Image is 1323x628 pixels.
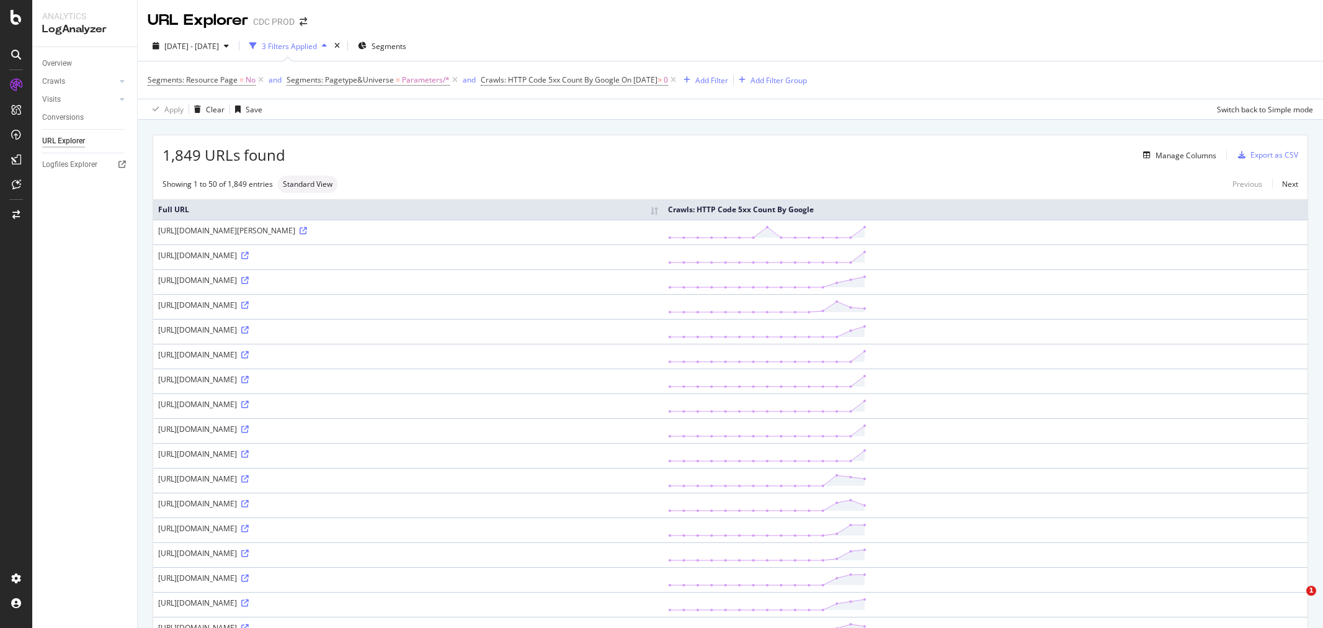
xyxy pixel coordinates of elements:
[1156,150,1216,161] div: Manage Columns
[269,74,282,86] button: and
[164,104,184,115] div: Apply
[246,104,262,115] div: Save
[158,598,658,608] div: [URL][DOMAIN_NAME]
[396,74,400,85] span: =
[158,349,658,360] div: [URL][DOMAIN_NAME]
[158,374,658,385] div: [URL][DOMAIN_NAME]
[269,74,282,85] div: and
[463,74,476,86] button: and
[158,225,658,236] div: [URL][DOMAIN_NAME][PERSON_NAME]
[372,41,406,52] span: Segments
[1272,175,1298,193] a: Next
[239,74,244,85] span: =
[621,74,657,85] span: On [DATE]
[463,74,476,85] div: and
[42,111,84,124] div: Conversions
[158,275,658,285] div: [URL][DOMAIN_NAME]
[42,57,128,70] a: Overview
[42,57,72,70] div: Overview
[246,71,256,89] span: No
[158,449,658,459] div: [URL][DOMAIN_NAME]
[283,181,332,188] span: Standard View
[158,523,658,534] div: [URL][DOMAIN_NAME]
[42,158,97,171] div: Logfiles Explorer
[1138,148,1216,163] button: Manage Columns
[1281,586,1311,616] iframe: Intercom live chat
[158,300,658,310] div: [URL][DOMAIN_NAME]
[158,424,658,434] div: [URL][DOMAIN_NAME]
[42,75,116,88] a: Crawls
[158,250,658,261] div: [URL][DOMAIN_NAME]
[148,36,234,56] button: [DATE] - [DATE]
[158,325,658,335] div: [URL][DOMAIN_NAME]
[163,145,285,166] span: 1,849 URLs found
[751,75,807,86] div: Add Filter Group
[158,473,658,484] div: [URL][DOMAIN_NAME]
[253,16,295,28] div: CDC PROD
[158,573,658,583] div: [URL][DOMAIN_NAME]
[278,176,337,193] div: neutral label
[481,74,620,85] span: Crawls: HTTP Code 5xx Count By Google
[1217,104,1313,115] div: Switch back to Simple mode
[1212,99,1313,119] button: Switch back to Simple mode
[230,99,262,119] button: Save
[158,498,658,509] div: [URL][DOMAIN_NAME]
[158,548,658,558] div: [URL][DOMAIN_NAME]
[244,36,332,56] button: 3 Filters Applied
[300,17,307,26] div: arrow-right-arrow-left
[287,74,394,85] span: Segments: Pagetype&Universe
[353,36,411,56] button: Segments
[163,179,273,189] div: Showing 1 to 50 of 1,849 entries
[679,73,728,87] button: Add Filter
[158,399,658,410] div: [URL][DOMAIN_NAME]
[164,41,219,52] span: [DATE] - [DATE]
[695,75,728,86] div: Add Filter
[153,199,663,220] th: Full URL: activate to sort column ascending
[42,22,127,37] div: LogAnalyzer
[148,99,184,119] button: Apply
[663,199,1307,220] th: Crawls: HTTP Code 5xx Count By Google
[42,135,128,148] a: URL Explorer
[332,40,342,52] div: times
[42,10,127,22] div: Analytics
[402,71,450,89] span: Parameters/*
[189,99,225,119] button: Clear
[42,111,128,124] a: Conversions
[734,73,807,87] button: Add Filter Group
[657,74,662,85] span: >
[1306,586,1316,596] span: 1
[42,135,85,148] div: URL Explorer
[664,71,668,89] span: 0
[42,75,65,88] div: Crawls
[1233,145,1298,165] button: Export as CSV
[42,158,128,171] a: Logfiles Explorer
[206,104,225,115] div: Clear
[148,74,238,85] span: Segments: Resource Page
[1250,150,1298,160] div: Export as CSV
[148,10,248,31] div: URL Explorer
[42,93,116,106] a: Visits
[262,41,317,52] div: 3 Filters Applied
[42,93,61,106] div: Visits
